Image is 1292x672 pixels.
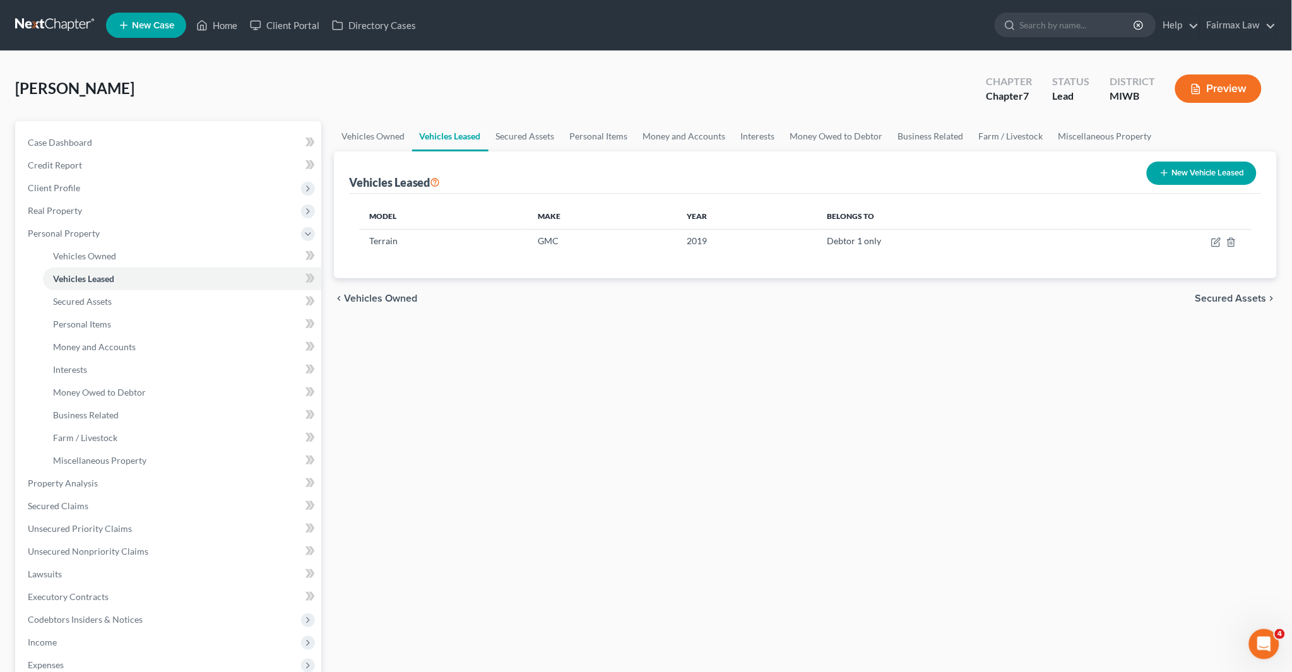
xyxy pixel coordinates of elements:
span: Secured Assets [1195,293,1267,304]
span: Unsecured Nonpriority Claims [28,546,148,557]
div: MIWB [1110,89,1155,103]
a: Secured Assets [43,290,321,313]
a: Miscellaneous Property [1051,121,1159,151]
div: District [1110,74,1155,89]
td: Terrain [359,229,528,253]
th: Make [528,204,677,229]
a: Money and Accounts [43,336,321,358]
a: Unsecured Nonpriority Claims [18,540,321,563]
span: Credit Report [28,160,82,170]
div: Chapter [986,89,1032,103]
span: Personal Items [53,319,111,329]
span: Money and Accounts [53,341,136,352]
span: Interests [53,364,87,375]
span: Vehicles Leased [53,273,114,284]
a: Client Portal [244,14,326,37]
span: Personal Property [28,228,100,239]
div: Chapter [986,74,1032,89]
a: Property Analysis [18,472,321,495]
span: Real Property [28,205,82,216]
a: Money Owed to Debtor [783,121,891,151]
i: chevron_right [1267,293,1277,304]
a: Help [1157,14,1199,37]
span: Business Related [53,410,119,420]
span: Client Profile [28,182,80,193]
a: Lawsuits [18,563,321,586]
div: Vehicles Leased [349,175,441,190]
a: Business Related [891,121,971,151]
a: Vehicles Owned [43,245,321,268]
i: chevron_left [334,293,344,304]
td: Debtor 1 only [817,229,1076,253]
span: Farm / Livestock [53,432,117,443]
span: Case Dashboard [28,137,92,148]
a: Fairmax Law [1200,14,1276,37]
a: Executory Contracts [18,586,321,608]
div: Status [1052,74,1089,89]
a: Money Owed to Debtor [43,381,321,404]
span: Income [28,637,57,647]
span: 4 [1275,629,1285,639]
a: Vehicles Owned [334,121,412,151]
span: Vehicles Owned [53,251,116,261]
a: Secured Assets [489,121,562,151]
a: Business Related [43,404,321,427]
a: Unsecured Priority Claims [18,517,321,540]
a: Case Dashboard [18,131,321,154]
a: Vehicles Leased [43,268,321,290]
span: Executory Contracts [28,591,109,602]
th: Belongs To [817,204,1076,229]
span: Lawsuits [28,569,62,579]
a: Miscellaneous Property [43,449,321,472]
span: Codebtors Insiders & Notices [28,614,143,625]
th: Model [359,204,528,229]
a: Interests [43,358,321,381]
a: Money and Accounts [636,121,733,151]
span: Secured Assets [53,296,112,307]
button: chevron_left Vehicles Owned [334,293,417,304]
a: Farm / Livestock [971,121,1051,151]
div: Lead [1052,89,1089,103]
a: Home [190,14,244,37]
td: 2019 [677,229,817,253]
a: Directory Cases [326,14,422,37]
a: Personal Items [562,121,636,151]
span: New Case [132,21,174,30]
button: New Vehicle Leased [1147,162,1257,185]
span: Expenses [28,659,64,670]
td: GMC [528,229,677,253]
a: Credit Report [18,154,321,177]
button: Preview [1175,74,1262,103]
span: Money Owed to Debtor [53,387,146,398]
a: Farm / Livestock [43,427,321,449]
a: Personal Items [43,313,321,336]
a: Vehicles Leased [412,121,489,151]
span: 7 [1023,90,1029,102]
span: Miscellaneous Property [53,455,146,466]
span: Property Analysis [28,478,98,488]
a: Secured Claims [18,495,321,517]
th: Year [677,204,817,229]
button: Secured Assets chevron_right [1195,293,1277,304]
span: [PERSON_NAME] [15,79,134,97]
a: Interests [733,121,783,151]
iframe: Intercom live chat [1249,629,1279,659]
input: Search by name... [1020,13,1135,37]
span: Secured Claims [28,500,88,511]
span: Unsecured Priority Claims [28,523,132,534]
span: Vehicles Owned [344,293,417,304]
